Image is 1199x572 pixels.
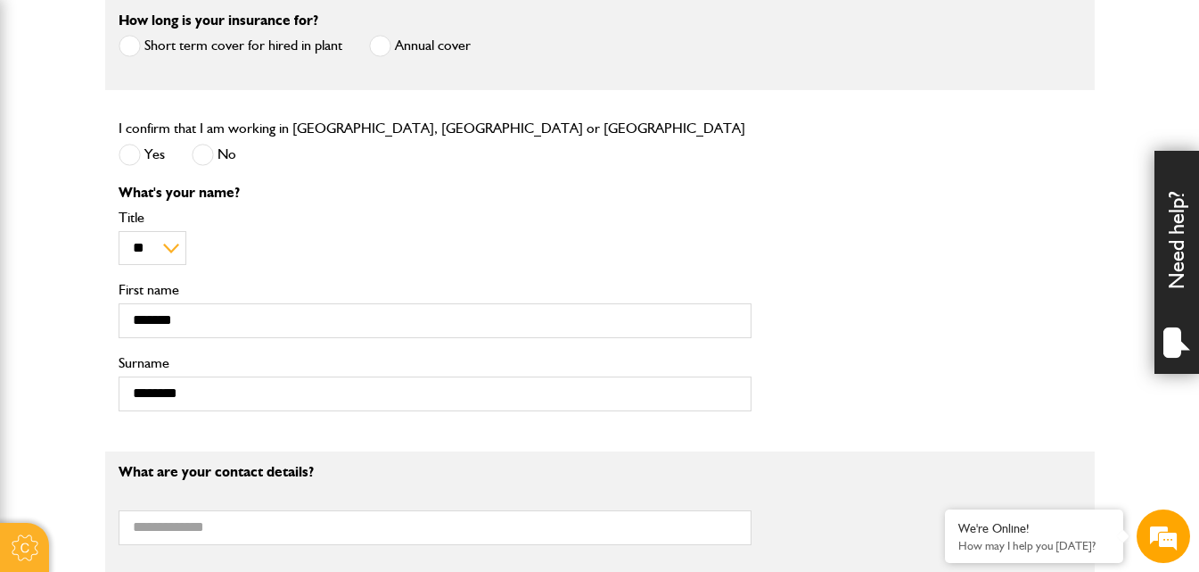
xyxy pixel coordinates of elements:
[93,100,300,123] div: Chat with us now
[119,356,751,370] label: Surname
[119,144,165,166] label: Yes
[119,13,318,28] label: How long is your insurance for?
[23,270,325,310] input: Enter your phone number
[119,283,751,297] label: First name
[23,218,325,257] input: Enter your email address
[292,9,335,52] div: Minimize live chat window
[1154,151,1199,374] div: Need help?
[30,99,75,124] img: d_20077148190_company_1631870298795_20077148190
[119,186,751,200] p: What's your name?
[242,444,324,468] em: Start Chat
[119,211,751,225] label: Title
[23,323,325,429] textarea: Type your message and hit 'Enter'
[119,465,751,479] p: What are your contact details?
[23,165,325,204] input: Enter your last name
[192,144,236,166] label: No
[958,539,1110,552] p: How may I help you today?
[119,35,342,57] label: Short term cover for hired in plant
[958,521,1110,536] div: We're Online!
[119,121,745,136] label: I confirm that I am working in [GEOGRAPHIC_DATA], [GEOGRAPHIC_DATA] or [GEOGRAPHIC_DATA]
[369,35,471,57] label: Annual cover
